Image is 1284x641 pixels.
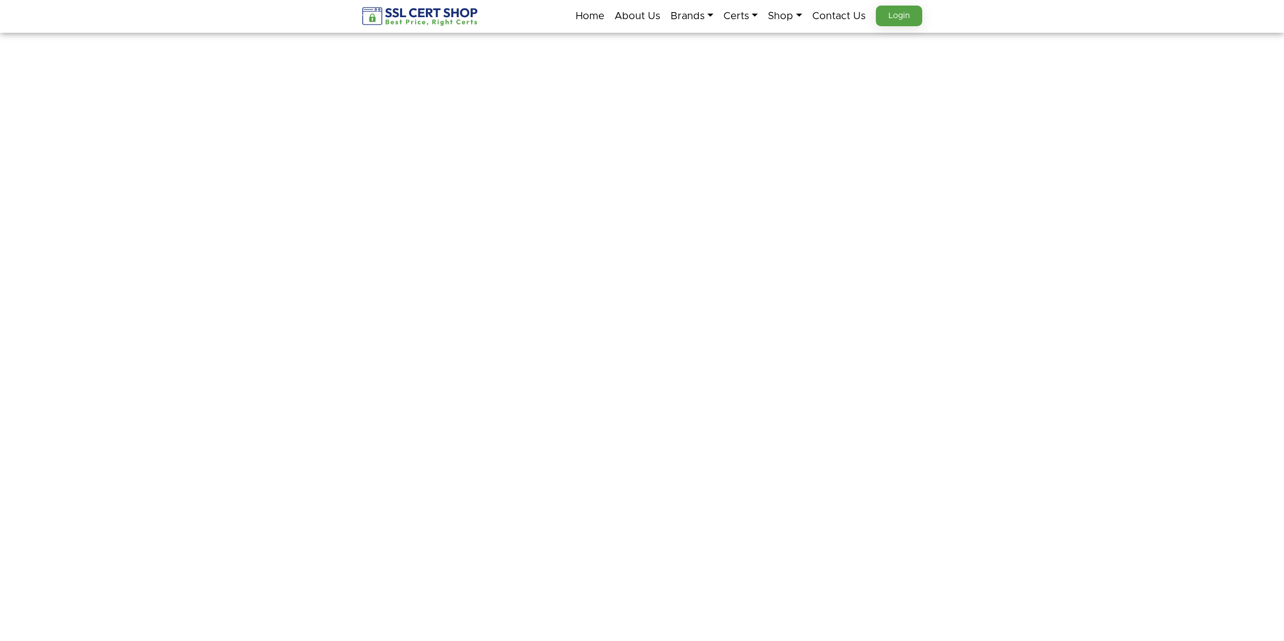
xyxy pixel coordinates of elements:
a: Home [576,6,604,27]
a: Brands [671,6,713,27]
a: Certs [723,6,758,27]
img: sslcertshop-logo [362,7,479,26]
a: Shop [768,6,802,27]
a: Contact Us [812,6,866,27]
a: About Us [615,6,660,27]
a: Login [876,6,922,26]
